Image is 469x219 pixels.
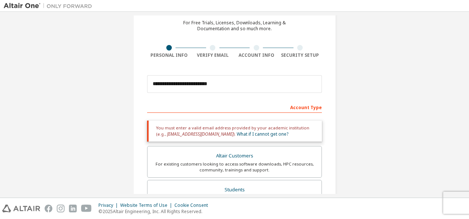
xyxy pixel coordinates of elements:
img: linkedin.svg [69,205,77,212]
a: What if I cannot get one? [237,131,288,137]
img: altair_logo.svg [2,205,40,212]
div: Account Info [234,52,278,58]
span: [EMAIL_ADDRESS][DOMAIN_NAME] [167,131,233,137]
div: Verify Email [191,52,235,58]
div: Create an Altair One Account [175,7,294,15]
div: Account Type [147,101,322,113]
img: Altair One [4,2,96,10]
div: Cookie Consent [174,202,212,208]
img: facebook.svg [45,205,52,212]
img: youtube.svg [81,205,92,212]
div: Website Terms of Use [120,202,174,208]
div: You must enter a valid email address provided by your academic institution (e.g., ). [147,121,322,142]
div: Students [152,185,317,195]
div: For Free Trials, Licenses, Downloads, Learning & Documentation and so much more. [183,20,286,32]
img: instagram.svg [57,205,65,212]
p: © 2025 Altair Engineering, Inc. All Rights Reserved. [98,208,212,215]
div: Security Setup [278,52,322,58]
div: For existing customers looking to access software downloads, HPC resources, community, trainings ... [152,161,317,173]
div: Personal Info [147,52,191,58]
div: Altair Customers [152,151,317,161]
div: Privacy [98,202,120,208]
